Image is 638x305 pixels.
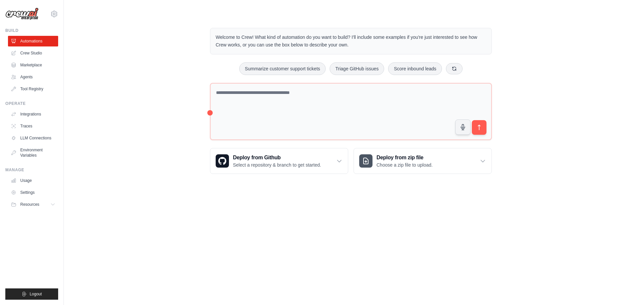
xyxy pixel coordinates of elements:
h3: Deploy from Github [233,154,321,162]
h3: Deploy from zip file [376,154,433,162]
a: Automations [8,36,58,46]
button: Logout [5,288,58,300]
p: Select a repository & branch to get started. [233,162,321,168]
div: Operate [5,101,58,106]
a: Integrations [8,109,58,119]
a: Traces [8,121,58,131]
p: Welcome to Crew! What kind of automation do you want to build? I'll include some examples if you'... [216,34,486,49]
button: Score inbound leads [388,62,442,75]
button: Summarize customer support tickets [239,62,326,75]
span: Resources [20,202,39,207]
a: Agents [8,72,58,82]
div: Manage [5,167,58,173]
a: Environment Variables [8,145,58,161]
button: Resources [8,199,58,210]
a: Settings [8,187,58,198]
a: Marketplace [8,60,58,70]
a: Crew Studio [8,48,58,58]
div: Build [5,28,58,33]
a: Usage [8,175,58,186]
a: Tool Registry [8,84,58,94]
p: Choose a zip file to upload. [376,162,433,168]
img: Logo [5,8,39,20]
span: Logout [30,291,42,297]
a: LLM Connections [8,133,58,143]
button: Triage GitHub issues [330,62,384,75]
